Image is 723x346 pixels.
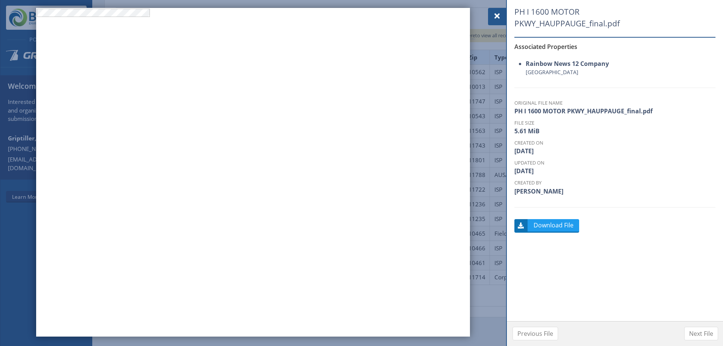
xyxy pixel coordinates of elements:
[517,329,553,338] span: Previous File
[514,119,715,127] dt: File Size
[514,166,715,175] dd: [DATE]
[526,68,715,76] small: [GEOGRAPHIC_DATA]
[514,219,579,233] button: Download File
[514,6,680,29] span: PH I 1600 MOTOR PKWY_HAUPPAUGE_final.pdf
[514,43,715,50] h6: Associated Properties
[514,179,715,186] dt: Created By
[684,327,718,340] button: Next File
[514,139,715,146] dt: Created On
[513,327,558,340] button: Previous File
[514,159,715,166] dt: Updated On
[526,59,609,68] strong: Rainbow News 12 Company
[529,221,579,230] span: Download File
[514,187,715,196] dd: [PERSON_NAME]
[689,329,713,338] span: Next File
[514,127,715,136] dd: 5.61 MiB
[514,107,715,116] dd: PH I 1600 MOTOR PKWY_HAUPPAUGE_final.pdf
[514,99,715,107] dt: Original File Name
[514,146,715,155] dd: [DATE]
